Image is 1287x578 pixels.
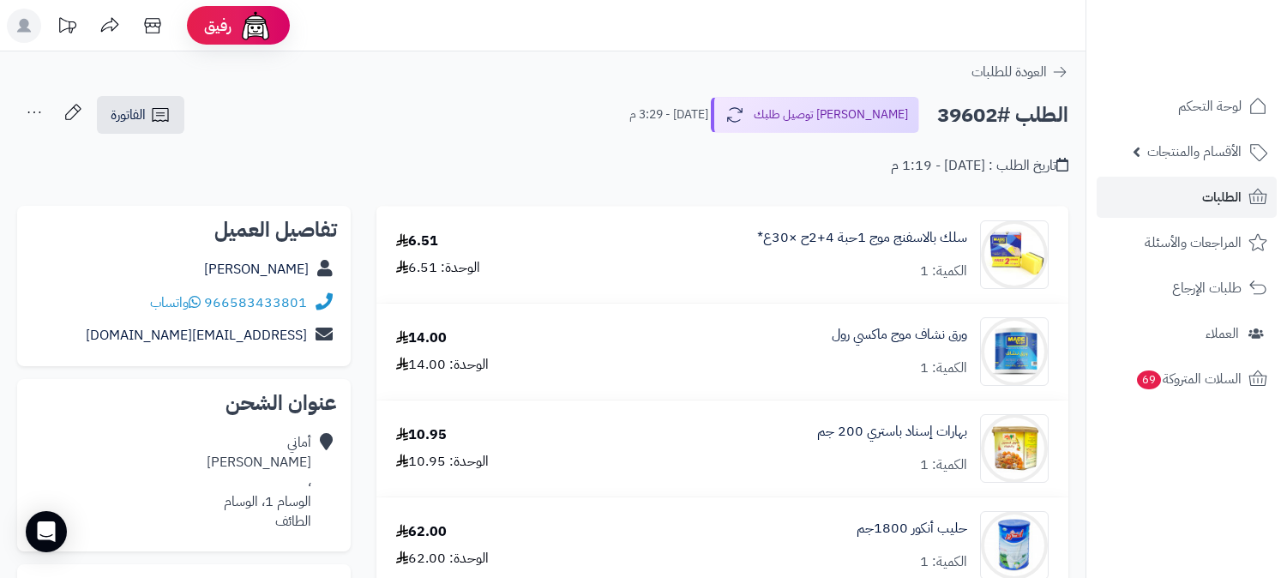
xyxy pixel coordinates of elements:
[396,232,438,251] div: 6.51
[45,9,88,47] a: تحديثات المنصة
[891,156,1068,176] div: تاريخ الطلب : [DATE] - 1:19 م
[937,98,1068,133] h2: الطلب #39602
[920,455,967,475] div: الكمية: 1
[981,220,1048,289] img: 1669294809-s4Z6367DOHAixMjwrmQKA4v3XnSVV8PzN1XHfQ05-90x90.jpg
[1097,268,1277,309] a: طلبات الإرجاع
[1147,140,1242,164] span: الأقسام والمنتجات
[1202,185,1242,209] span: الطلبات
[396,549,489,569] div: الوحدة: 62.00
[971,62,1068,82] a: العودة للطلبات
[97,96,184,134] a: الفاتورة
[1145,231,1242,255] span: المراجعات والأسئلة
[757,228,967,248] a: سلك بالاسفنج موج 1حبة 4+2ح ×30ع*
[31,220,337,240] h2: تفاصيل العميل
[204,292,307,313] a: 966583433801
[832,325,967,345] a: ورق نشاف موج ماكسي رول
[86,325,307,346] a: [EMAIL_ADDRESS][DOMAIN_NAME]
[396,328,447,348] div: 14.00
[1097,222,1277,263] a: المراجعات والأسئلة
[396,258,480,278] div: الوحدة: 6.51
[1170,30,1271,66] img: logo-2.png
[857,519,967,539] a: حليب أنكور 1800جم
[207,433,311,531] div: أماني [PERSON_NAME] ، الوسام 1، الوسام الطائف
[920,358,967,378] div: الكمية: 1
[396,452,489,472] div: الوحدة: 10.95
[1206,322,1239,346] span: العملاء
[1136,370,1162,389] span: 69
[1097,358,1277,400] a: السلات المتروكة69
[629,106,708,123] small: [DATE] - 3:29 م
[1097,313,1277,354] a: العملاء
[1178,94,1242,118] span: لوحة التحكم
[204,15,232,36] span: رفيق
[31,393,337,413] h2: عنوان الشحن
[920,262,967,281] div: الكمية: 1
[971,62,1047,82] span: العودة للطلبات
[817,422,967,442] a: بهارات إسناد باستري 200 جم
[396,522,447,542] div: 62.00
[920,552,967,572] div: الكمية: 1
[150,292,201,313] a: واتساب
[981,317,1048,386] img: 1664625829-%D8%AA%D9%86%D8%B2%D9%8A%D9%84%20(25)-90x90.jpg
[238,9,273,43] img: ai-face.png
[1097,177,1277,218] a: الطلبات
[396,355,489,375] div: الوحدة: 14.00
[981,414,1048,483] img: 42526bd3c8ffc814ce7d1a6f12f2438e1071-90x90.jpg
[1135,367,1242,391] span: السلات المتروكة
[26,511,67,552] div: Open Intercom Messenger
[1097,86,1277,127] a: لوحة التحكم
[1172,276,1242,300] span: طلبات الإرجاع
[396,425,447,445] div: 10.95
[711,97,919,133] button: [PERSON_NAME] توصيل طلبك
[204,259,309,280] a: [PERSON_NAME]
[111,105,146,125] span: الفاتورة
